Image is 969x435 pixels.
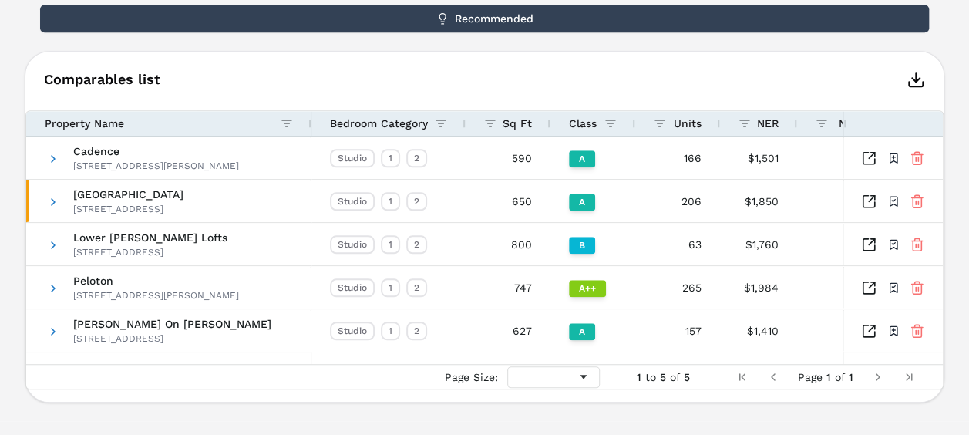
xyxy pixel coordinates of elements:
div: [STREET_ADDRESS] [73,332,271,345]
div: 2 [406,235,427,254]
div: 1 [381,192,400,211]
div: 206 [635,180,720,222]
span: 1 [849,371,853,383]
a: Inspect Comparables [861,237,876,252]
div: 1 [381,235,400,254]
div: 63 [635,223,720,265]
div: $1,501 [720,137,797,179]
span: of [670,371,680,383]
div: 1 [381,149,400,167]
div: First Page [736,371,749,383]
div: Last Page [903,371,915,383]
div: $1,760 [720,223,797,265]
span: NER [757,117,779,130]
span: NER/Sq Ft [839,117,894,130]
div: A [569,323,595,340]
div: Studio [330,192,375,211]
span: Page [798,371,823,383]
span: [GEOGRAPHIC_DATA] [73,189,183,200]
div: 627 [466,309,550,352]
span: 5 [660,371,666,383]
span: of [835,371,845,383]
span: Cadence [73,146,239,157]
div: [STREET_ADDRESS] [73,246,227,258]
span: Peloton [73,275,239,286]
div: $2.25 [797,309,913,352]
div: A++ [569,280,606,297]
span: 5 [684,371,690,383]
a: Inspect Comparables [861,150,876,166]
div: A [569,194,595,211]
span: 1 [826,371,831,383]
div: Page Size: [445,371,498,383]
div: 2 [406,192,427,211]
div: 747 [466,266,550,309]
div: $1,850 [720,180,797,222]
div: Studio [330,278,375,297]
div: 166 [635,137,720,179]
div: 650 [466,180,550,222]
div: 2 [406,278,427,297]
div: [STREET_ADDRESS][PERSON_NAME] [73,160,239,172]
div: $2.84 [797,180,913,222]
div: Studio [330,322,375,340]
div: $1,984 [720,266,797,309]
a: Inspect Comparables [861,194,876,209]
a: Inspect Comparables [861,323,876,339]
div: $2.54 [797,137,913,179]
div: Page Size [507,366,600,388]
a: Inspect Comparables [861,280,876,295]
div: [STREET_ADDRESS] [73,203,183,215]
span: Lower [PERSON_NAME] Lofts [73,232,227,243]
div: 800 [466,223,550,265]
div: 1 [381,322,400,340]
div: $2.66 [797,266,913,309]
span: Property Name [45,117,124,130]
span: Comparables list [44,72,160,86]
div: Next Page [872,371,884,383]
div: 590 [466,137,550,179]
div: 1 [381,278,400,297]
div: B [569,237,595,254]
span: Class [569,117,597,130]
div: Studio [330,149,375,167]
div: 265 [635,266,720,309]
div: $2.20 [797,223,913,265]
div: A [569,150,595,167]
div: Previous Page [767,371,779,383]
div: [STREET_ADDRESS][PERSON_NAME] [73,289,239,302]
div: 2 [406,322,427,340]
span: Units [674,117,702,130]
span: [PERSON_NAME] On [PERSON_NAME] [73,319,271,329]
span: 1 [637,371,641,383]
div: $1,410 [720,309,797,352]
div: Studio [330,235,375,254]
span: Bedroom Category [330,117,428,130]
button: Recommended [40,5,929,32]
span: Sq Ft [503,117,532,130]
div: 2 [406,149,427,167]
div: 157 [635,309,720,352]
span: to [645,371,656,383]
